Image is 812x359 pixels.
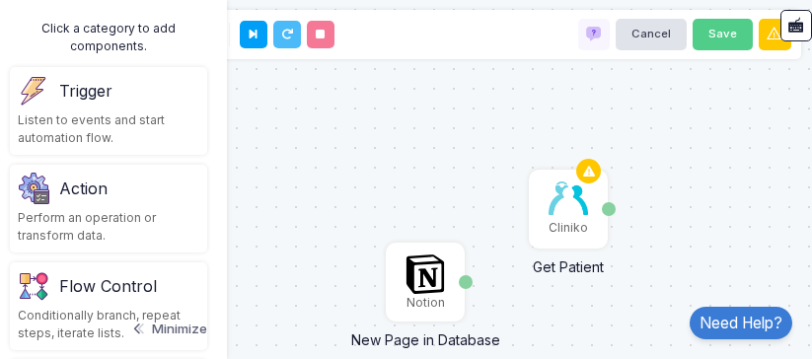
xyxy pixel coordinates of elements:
[59,79,112,103] div: Trigger
[18,307,199,342] div: Conditionally branch, repeat steps, iterate lists.
[549,181,588,215] img: cliniko.jpg
[59,177,108,200] div: Action
[18,75,49,107] img: trigger.png
[18,111,199,147] div: Listen to events and start automation flow.
[484,247,652,277] div: Get Patient
[10,20,207,55] div: Click a category to add components.
[18,270,49,302] img: flow-v1.png
[690,307,792,339] a: Need Help?
[18,173,49,204] img: settings.png
[341,320,509,350] div: New Page in Database
[616,19,687,50] button: Cancel
[18,209,199,245] div: Perform an operation or transform data.
[406,254,445,294] img: notion.svg
[759,19,790,50] button: Warnings
[406,294,445,312] div: Notion
[549,219,588,237] div: Cliniko
[59,274,157,298] div: Flow Control
[693,19,753,50] button: Save
[130,310,207,349] button: Minimize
